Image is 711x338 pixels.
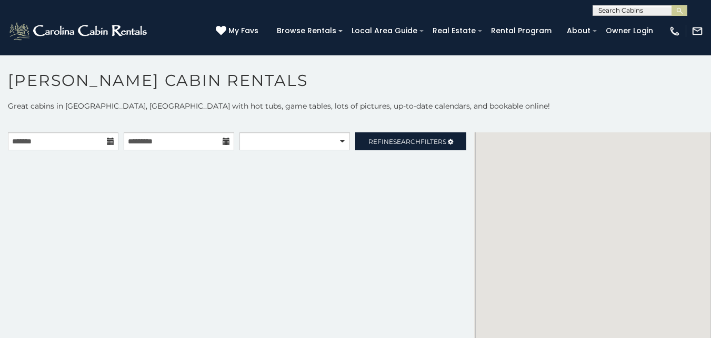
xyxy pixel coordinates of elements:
a: Local Area Guide [346,23,423,39]
span: My Favs [228,25,258,36]
a: RefineSearchFilters [355,132,466,150]
img: phone-regular-white.png [669,25,680,37]
a: Rental Program [486,23,557,39]
a: My Favs [216,25,261,37]
a: Owner Login [600,23,658,39]
a: Browse Rentals [272,23,342,39]
img: mail-regular-white.png [692,25,703,37]
a: Real Estate [427,23,481,39]
span: Refine Filters [368,138,446,146]
span: Search [393,138,420,146]
img: White-1-2.png [8,21,150,42]
a: About [562,23,596,39]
